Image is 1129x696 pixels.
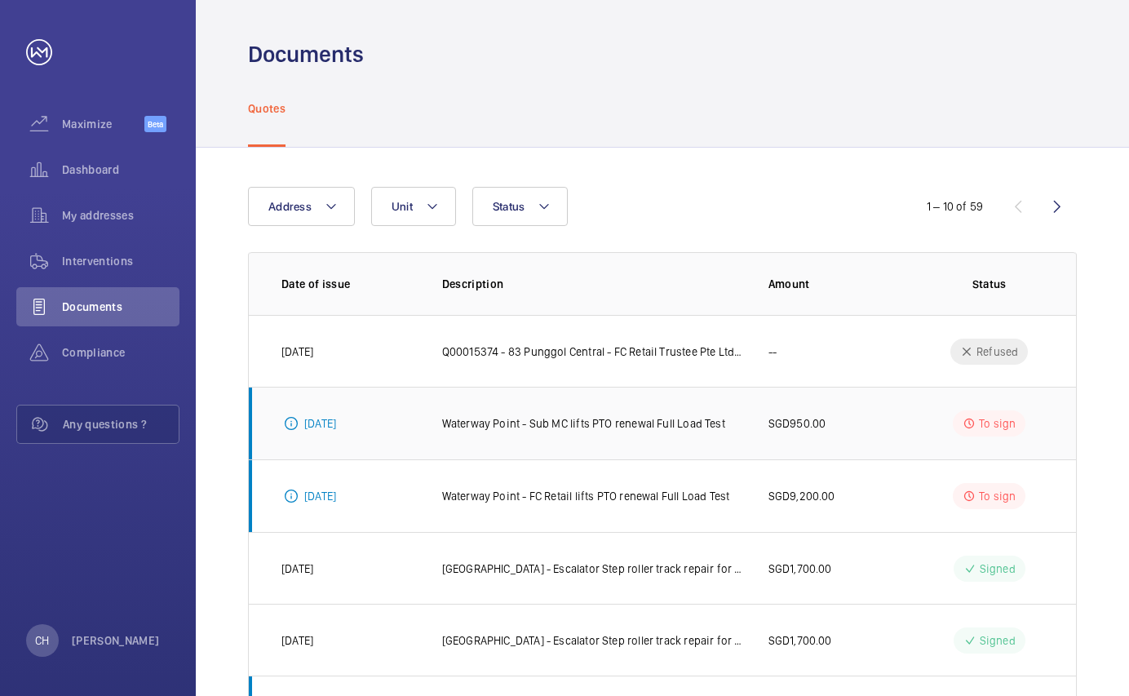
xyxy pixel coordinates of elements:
[979,488,1016,504] p: To sign
[281,632,313,649] p: [DATE]
[268,200,312,213] span: Address
[493,200,525,213] span: Status
[248,100,286,117] p: Quotes
[768,632,832,649] p: SGD1,700.00
[144,116,166,132] span: Beta
[281,561,313,577] p: [DATE]
[442,344,742,360] p: Q00015374 - 83 Punggol Central - FC Retail Trustee Pte Ltd (as Trustee Manager of Sapphire Star T...
[442,561,742,577] p: [GEOGRAPHIC_DATA] - Escalator Step roller track repair for ES2
[442,632,742,649] p: [GEOGRAPHIC_DATA] - Escalator Step roller track repair for ES25
[392,200,413,213] span: Unit
[980,561,1016,577] p: Signed
[63,416,179,432] span: Any questions ?
[304,488,336,504] p: [DATE]
[248,187,355,226] button: Address
[768,561,832,577] p: SGD1,700.00
[62,207,179,224] span: My addresses
[72,632,160,649] p: [PERSON_NAME]
[935,276,1043,292] p: Status
[304,415,336,432] p: [DATE]
[768,488,835,504] p: SGD9,200.00
[442,276,742,292] p: Description
[35,632,49,649] p: CH
[768,344,777,360] p: --
[979,415,1016,432] p: To sign
[281,276,416,292] p: Date of issue
[927,198,983,215] div: 1 – 10 of 59
[371,187,456,226] button: Unit
[980,632,1016,649] p: Signed
[62,344,179,361] span: Compliance
[248,39,364,69] h1: Documents
[472,187,569,226] button: Status
[62,253,179,269] span: Interventions
[768,415,826,432] p: SGD950.00
[768,276,910,292] p: Amount
[442,415,725,432] p: Waterway Point - Sub MC lifts PTO renewal Full Load Test
[976,344,1018,360] p: Refused
[62,299,179,315] span: Documents
[442,488,730,504] p: Waterway Point - FC Retail lifts PTO renewal Full Load Test
[281,344,313,360] p: [DATE]
[62,116,144,132] span: Maximize
[62,162,179,178] span: Dashboard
